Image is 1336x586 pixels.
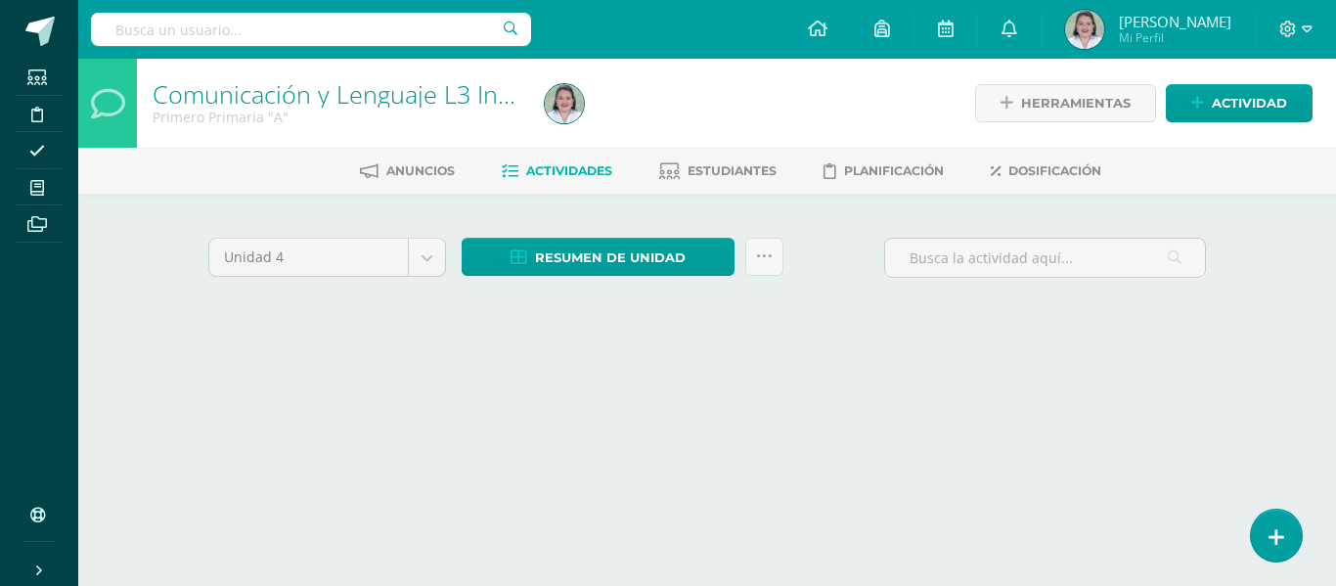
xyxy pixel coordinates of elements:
span: Actividades [526,163,612,178]
a: Comunicación y Lenguaje L3 Inglés [153,77,542,111]
a: Actividades [502,156,612,187]
span: Anuncios [386,163,455,178]
span: Actividad [1212,85,1287,121]
span: Estudiantes [688,163,777,178]
span: Planificación [844,163,944,178]
input: Busca un usuario... [91,13,531,46]
a: Planificación [824,156,944,187]
div: Primero Primaria 'A' [153,108,521,126]
span: Dosificación [1008,163,1101,178]
span: Herramientas [1021,85,1131,121]
img: 2df6234a8a748843a6fab2bfeb2f36da.png [545,84,584,123]
span: [PERSON_NAME] [1119,12,1231,31]
a: Unidad 4 [209,239,445,276]
a: Estudiantes [659,156,777,187]
span: Mi Perfil [1119,29,1231,46]
a: Actividad [1166,84,1313,122]
h1: Comunicación y Lenguaje L3 Inglés [153,80,521,108]
a: Resumen de unidad [462,238,735,276]
img: 2df6234a8a748843a6fab2bfeb2f36da.png [1065,10,1104,49]
a: Herramientas [975,84,1156,122]
input: Busca la actividad aquí... [885,239,1205,277]
span: Resumen de unidad [535,240,686,276]
span: Unidad 4 [224,239,393,276]
a: Dosificación [991,156,1101,187]
a: Anuncios [360,156,455,187]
